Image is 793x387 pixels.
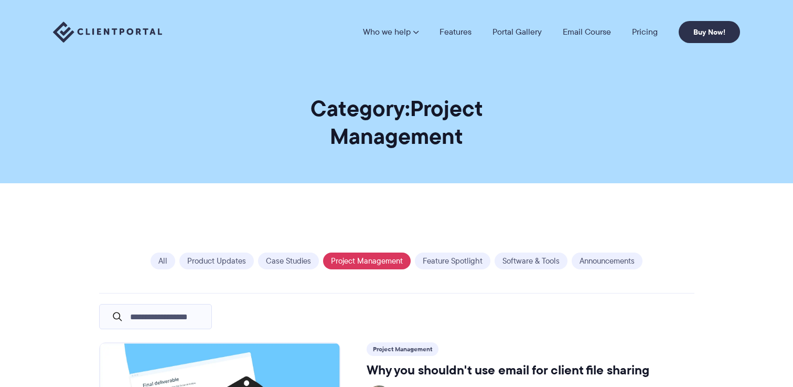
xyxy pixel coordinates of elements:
[258,253,319,269] a: Case Studies
[415,253,490,269] a: Feature Spotlight
[440,28,471,36] a: Features
[252,95,541,150] h1: Category:
[363,28,419,36] a: Who we help
[373,344,432,354] a: Project Management
[367,362,694,378] h3: Why you shouldn't use email for client file sharing
[323,253,411,269] a: Project Management
[151,253,175,269] a: All
[495,253,567,269] a: Software & Tools
[330,91,483,153] span: Project Management
[632,28,658,36] a: Pricing
[572,253,642,269] a: Announcements
[492,28,542,36] a: Portal Gallery
[563,28,611,36] a: Email Course
[179,253,254,269] a: Product Updates
[679,21,740,43] a: Buy Now!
